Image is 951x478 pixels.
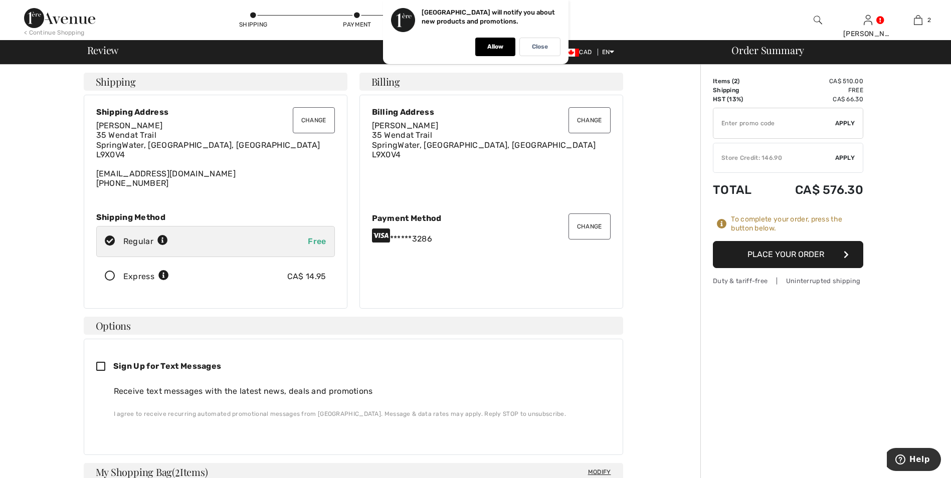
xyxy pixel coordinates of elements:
button: Change [568,107,611,133]
p: Close [532,43,548,51]
div: Payment [342,20,372,29]
td: HST (13%) [713,95,768,104]
span: Modify [588,467,611,477]
div: Duty & tariff-free | Uninterrupted shipping [713,276,863,286]
span: 2 [927,16,931,25]
td: Items ( ) [713,77,768,86]
h4: Options [84,317,623,335]
p: [GEOGRAPHIC_DATA] will notify you about new products and promotions. [422,9,555,25]
p: Allow [487,43,503,51]
div: Shipping Method [96,212,335,222]
span: Apply [835,153,855,162]
img: search the website [814,14,822,26]
button: Change [568,213,611,240]
td: Total [713,173,768,207]
span: EN [602,49,615,56]
span: [PERSON_NAME] [96,121,163,130]
button: Place Your Order [713,241,863,268]
span: Apply [835,119,855,128]
td: CA$ 66.30 [768,95,863,104]
div: Receive text messages with the latest news, deals and promotions [114,385,603,397]
a: 2 [893,14,942,26]
div: Regular [123,235,168,248]
span: Free [308,236,326,246]
td: CA$ 510.00 [768,77,863,86]
img: My Bag [914,14,922,26]
span: CAD [563,49,596,56]
iframe: Opens a widget where you can find more information [887,448,941,473]
td: Free [768,86,863,95]
img: My Info [864,14,872,26]
span: [PERSON_NAME] [372,121,439,130]
div: Shipping Address [96,107,335,117]
span: 2 [175,464,180,477]
img: Canadian Dollar [563,49,579,57]
span: 2 [734,78,737,85]
div: I agree to receive recurring automated promotional messages from [GEOGRAPHIC_DATA]. Message & dat... [114,409,603,418]
div: Shipping [238,20,268,29]
span: Billing [371,77,400,87]
div: Express [123,271,169,283]
span: Sign Up for Text Messages [113,361,222,371]
span: Shipping [96,77,136,87]
div: Payment Method [372,213,611,223]
td: CA$ 576.30 [768,173,863,207]
span: 35 Wendat Trail SpringWater, [GEOGRAPHIC_DATA], [GEOGRAPHIC_DATA] L9X0V4 [96,130,320,159]
input: Promo code [713,108,835,138]
img: 1ère Avenue [24,8,95,28]
div: Billing Address [372,107,611,117]
button: Change [293,107,335,133]
a: Sign In [864,15,872,25]
td: Shipping [713,86,768,95]
div: < Continue Shopping [24,28,85,37]
span: 35 Wendat Trail SpringWater, [GEOGRAPHIC_DATA], [GEOGRAPHIC_DATA] L9X0V4 [372,130,596,159]
span: Review [87,45,119,55]
div: Store Credit: 146.90 [713,153,835,162]
div: CA$ 14.95 [287,271,326,283]
div: Order Summary [719,45,945,55]
div: [PERSON_NAME] [843,29,892,39]
div: To complete your order, press the button below. [731,215,863,233]
div: [EMAIL_ADDRESS][DOMAIN_NAME] [PHONE_NUMBER] [96,121,335,188]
